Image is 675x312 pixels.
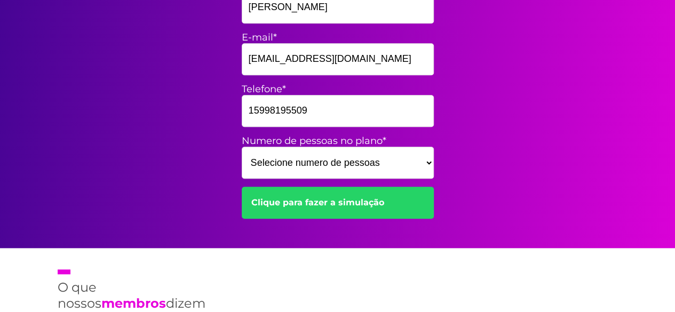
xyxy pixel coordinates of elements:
[242,31,434,43] label: E-mail*
[101,295,166,311] strong: membros
[242,187,434,219] a: Clique para fazer a simulação
[242,135,434,147] label: Numero de pessoas no plano*
[242,83,434,95] label: Telefone*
